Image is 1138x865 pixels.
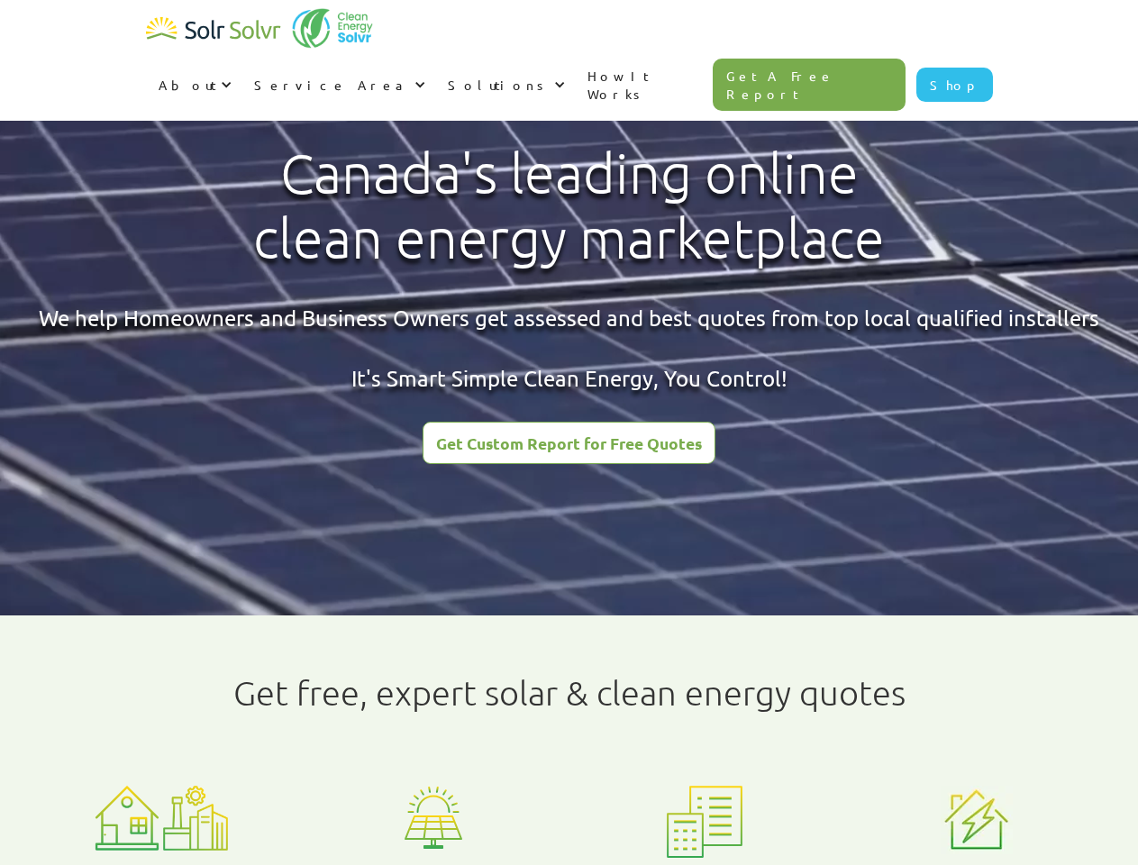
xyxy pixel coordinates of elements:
[423,422,715,464] a: Get Custom Report for Free Quotes
[575,49,714,121] a: How It Works
[146,58,241,112] div: About
[254,76,410,94] div: Service Area
[159,76,216,94] div: About
[241,58,435,112] div: Service Area
[713,59,906,111] a: Get A Free Report
[916,68,993,102] a: Shop
[435,58,575,112] div: Solutions
[39,303,1099,394] div: We help Homeowners and Business Owners get assessed and best quotes from top local qualified inst...
[238,141,900,271] h1: Canada's leading online clean energy marketplace
[233,673,906,713] h1: Get free, expert solar & clean energy quotes
[448,76,550,94] div: Solutions
[436,435,702,451] div: Get Custom Report for Free Quotes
